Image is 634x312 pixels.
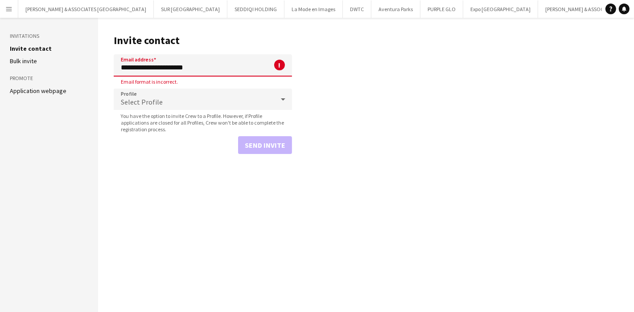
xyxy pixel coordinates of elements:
h3: Invitations [10,32,88,40]
span: Email format is incorrect. [114,78,185,85]
a: Invite contact [10,45,52,53]
button: Aventura Parks [371,0,420,18]
button: Expo [GEOGRAPHIC_DATA] [463,0,538,18]
h1: Invite contact [114,34,292,47]
h3: Promote [10,74,88,82]
span: You have the option to invite Crew to a Profile. However, if Profile applications are closed for ... [114,113,292,133]
a: Application webpage [10,87,66,95]
button: SEDDIQI HOLDING [227,0,284,18]
button: PURPLE GLO [420,0,463,18]
button: DWTC [343,0,371,18]
span: Select Profile [121,97,163,106]
a: Bulk invite [10,57,37,65]
button: SUR [GEOGRAPHIC_DATA] [154,0,227,18]
button: [PERSON_NAME] & ASSOCIATES KSA [538,0,634,18]
button: [PERSON_NAME] & ASSOCIATES [GEOGRAPHIC_DATA] [18,0,154,18]
button: La Mode en Images [284,0,343,18]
